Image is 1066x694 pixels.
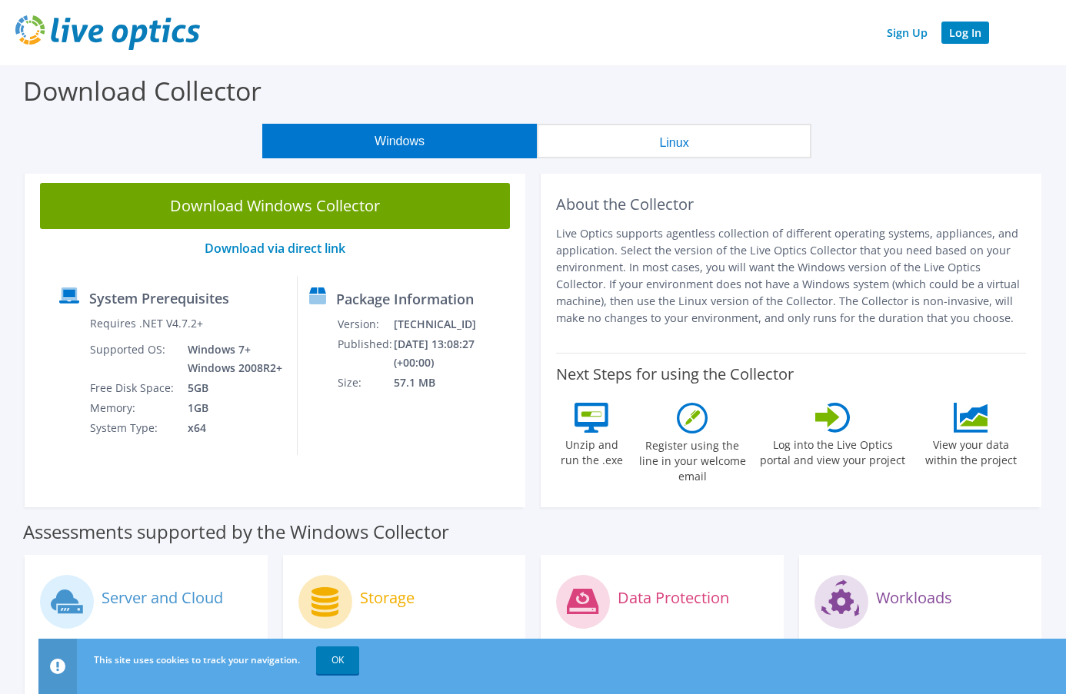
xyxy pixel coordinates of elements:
label: Log into the Live Optics portal and view your project [758,433,908,468]
label: Next Steps for using the Collector [556,365,794,384]
a: Download via direct link [205,240,345,257]
td: 57.1 MB [393,373,518,393]
a: Download Windows Collector [40,183,510,229]
td: System Type: [89,418,176,438]
label: View your data within the project [915,433,1026,468]
button: Windows [262,124,537,158]
td: x64 [176,418,285,438]
span: This site uses cookies to track your navigation. [94,653,300,666]
label: Unzip and run the .exe [556,433,627,468]
td: Size: [337,373,393,393]
label: Download Collector [23,73,262,108]
td: Supported OS: [89,340,176,378]
label: Assessments supported by the Windows Collector [23,524,449,540]
label: Workloads [876,590,952,606]
td: 1GB [176,398,285,418]
a: Sign Up [879,22,935,44]
p: Live Optics supports agentless collection of different operating systems, appliances, and applica... [556,225,1026,327]
a: OK [316,646,359,674]
label: Requires .NET V4.7.2+ [90,316,203,331]
td: Windows 7+ Windows 2008R2+ [176,340,285,378]
h2: About the Collector [556,195,1026,214]
button: Linux [537,124,811,158]
td: Published: [337,334,393,373]
td: 5GB [176,378,285,398]
label: Register using the line in your welcome email [635,433,750,484]
label: Data Protection [618,590,729,606]
td: Memory: [89,398,176,418]
img: live_optics_svg.svg [15,15,200,50]
label: Storage [360,590,415,606]
td: Free Disk Space: [89,378,176,398]
a: Log In [941,22,989,44]
td: [DATE] 13:08:27 (+00:00) [393,334,518,373]
label: System Prerequisites [89,291,229,306]
td: Version: [337,314,393,334]
label: Server and Cloud [102,590,223,606]
td: [TECHNICAL_ID] [393,314,518,334]
label: Package Information [336,291,474,307]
